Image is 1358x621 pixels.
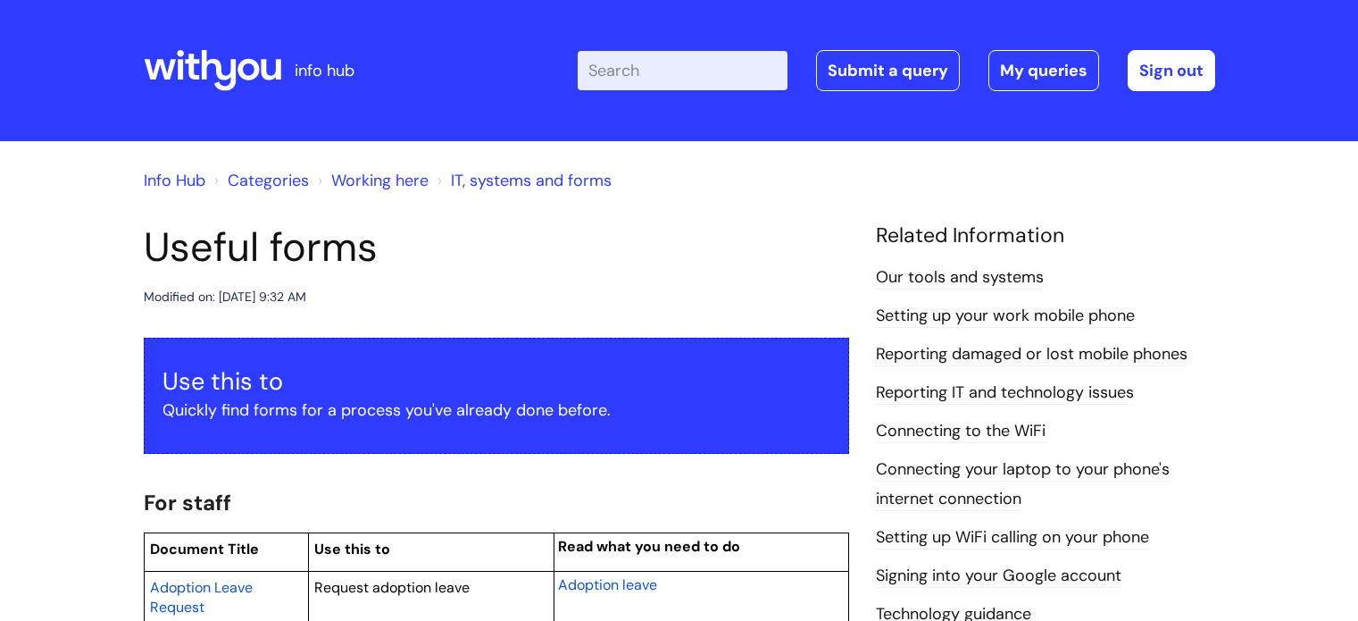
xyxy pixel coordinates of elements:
[314,578,470,597] span: Request adoption leave
[578,50,1215,91] div: | -
[558,537,740,556] span: Read what you need to do
[876,526,1149,550] a: Setting up WiFi calling on your phone
[162,367,830,396] h3: Use this to
[228,170,309,191] a: Categories
[876,458,1170,510] a: Connecting your laptop to your phone's internet connection
[876,223,1215,248] h4: Related Information
[578,51,787,90] input: Search
[451,170,612,191] a: IT, systems and forms
[144,223,849,272] h1: Useful forms
[331,170,429,191] a: Working here
[313,166,429,195] li: Working here
[144,489,231,516] span: For staff
[876,266,1044,290] a: Our tools and systems
[876,420,1046,443] a: Connecting to the WiFi
[876,343,1187,366] a: Reporting damaged or lost mobile phones
[1128,50,1215,91] a: Sign out
[144,286,306,308] div: Modified on: [DATE] 9:32 AM
[876,382,1134,405] a: Reporting IT and technology issues
[144,170,205,191] a: Info Hub
[558,574,657,595] a: Adoption leave
[162,396,830,424] p: Quickly find forms for a process you've already done before.
[816,50,960,91] a: Submit a query
[150,540,259,558] span: Document Title
[150,576,253,617] a: Adoption Leave Request
[433,166,612,195] li: IT, systems and forms
[558,575,657,594] span: Adoption leave
[210,166,309,195] li: Solution home
[295,56,354,85] p: info hub
[314,540,390,558] span: Use this to
[988,50,1099,91] a: My queries
[876,305,1135,328] a: Setting up your work mobile phone
[876,565,1121,588] a: Signing into your Google account
[150,578,253,617] span: Adoption Leave Request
